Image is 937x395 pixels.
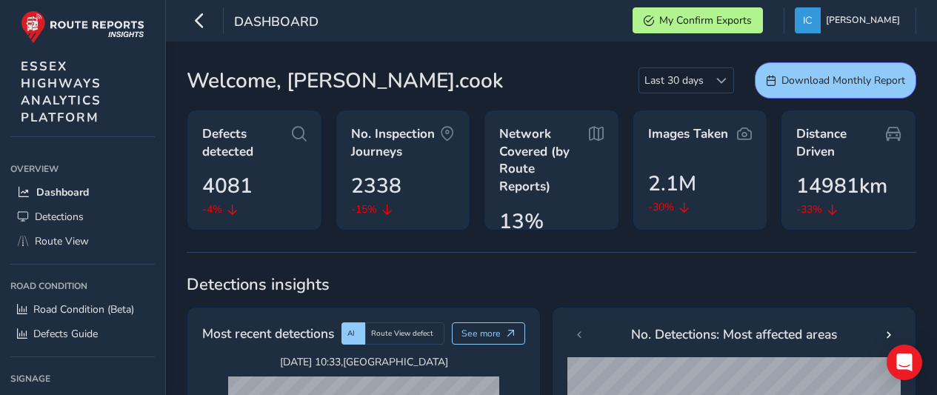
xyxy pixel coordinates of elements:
img: rr logo [21,10,144,44]
img: diamond-layout [795,7,821,33]
span: Detections [35,210,84,224]
button: My Confirm Exports [633,7,763,33]
span: -30% [648,199,674,215]
div: Signage [10,368,155,390]
span: Road Condition (Beta) [33,302,134,316]
span: No. Detections: Most affected areas [631,325,837,344]
span: 4081 [202,170,253,202]
div: AI [341,322,365,345]
span: Welcome, [PERSON_NAME].cook [187,65,503,96]
span: Dashboard [234,13,319,33]
span: My Confirm Exports [659,13,752,27]
span: Defects Guide [33,327,98,341]
button: Download Monthly Report [755,62,916,99]
a: Defects Guide [10,322,155,346]
span: ESSEX HIGHWAYS ANALYTICS PLATFORM [21,58,101,126]
div: Open Intercom Messenger [887,345,922,380]
span: Defects detected [202,125,292,160]
div: Overview [10,158,155,180]
span: Last 30 days [639,68,709,93]
a: Route View [10,229,155,253]
span: Images Taken [648,125,728,143]
span: -15% [351,202,377,217]
a: Detections [10,205,155,229]
span: 2.1M [648,168,696,199]
span: 2338 [351,170,401,202]
span: -33% [796,202,822,217]
span: Detections insights [187,273,916,296]
span: 14981km [796,170,887,202]
a: Dashboard [10,180,155,205]
span: Route View defect [371,328,433,339]
span: 13% [499,206,544,237]
span: -4% [202,202,222,217]
a: Road Condition (Beta) [10,297,155,322]
span: Most recent detections [202,324,334,343]
span: See more [461,328,501,339]
button: [PERSON_NAME] [795,7,905,33]
span: [DATE] 10:33 , [GEOGRAPHIC_DATA] [228,355,499,369]
span: AI [347,328,355,339]
span: Distance Driven [796,125,886,160]
span: Network Covered (by Route Reports) [499,125,589,196]
div: Route View defect [365,322,444,345]
span: Download Monthly Report [781,73,905,87]
span: Route View [35,234,89,248]
span: [PERSON_NAME] [826,7,900,33]
span: Dashboard [36,185,89,199]
button: See more [452,322,525,345]
div: Road Condition [10,275,155,297]
span: No. Inspection Journeys [351,125,441,160]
